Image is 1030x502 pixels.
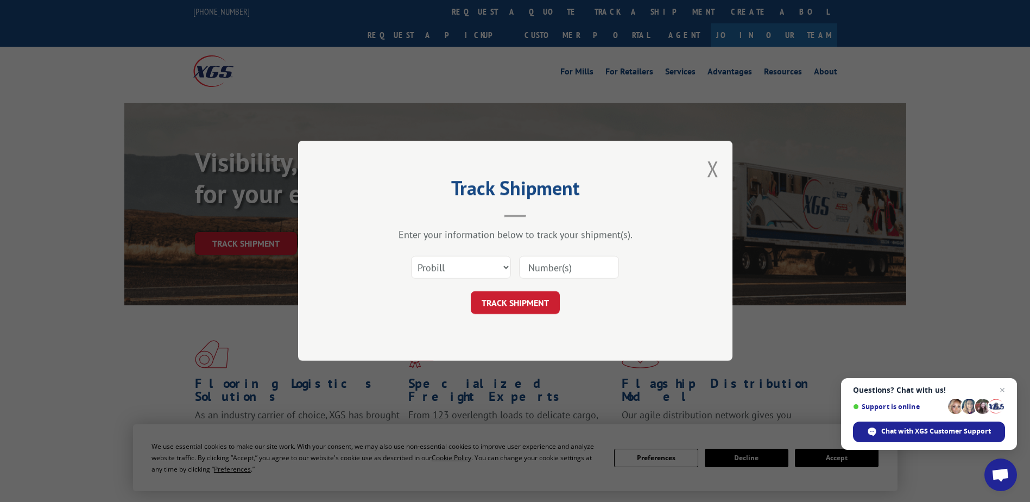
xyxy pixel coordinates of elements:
[881,426,991,436] span: Chat with XGS Customer Support
[519,256,619,279] input: Number(s)
[984,459,1017,491] div: Open chat
[996,384,1009,397] span: Close chat
[352,229,678,241] div: Enter your information below to track your shipment(s).
[853,403,944,411] span: Support is online
[707,154,719,183] button: Close modal
[853,386,1005,394] span: Questions? Chat with us!
[352,180,678,201] h2: Track Shipment
[471,292,560,315] button: TRACK SHIPMENT
[853,422,1005,442] div: Chat with XGS Customer Support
